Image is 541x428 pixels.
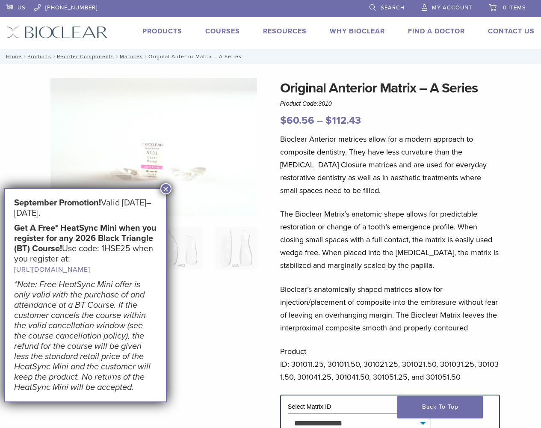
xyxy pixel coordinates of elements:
a: Find A Doctor [408,27,465,36]
em: *Note: Free HeatSync Mini offer is only valid with the purchase of and attendance at a BT Course.... [14,279,151,392]
a: Products [27,53,51,59]
span: $ [325,114,332,127]
span: / [51,54,57,59]
img: Bioclear [6,26,108,39]
span: Search [381,4,405,11]
h1: Original Anterior Matrix – A Series [280,78,500,98]
span: – [317,114,323,127]
p: The Bioclear Matrix’s anatomic shape allows for predictable restoration or change of a tooth’s em... [280,208,500,272]
strong: September Promotion! [14,198,101,208]
a: Home [3,53,22,59]
strong: Get A Free* HeatSync Mini when you register for any 2026 Black Triangle (BT) Course! [14,223,157,254]
a: Matrices [120,53,143,59]
img: Original Anterior Matrix - A Series - Image 3 [160,227,202,269]
h5: Valid [DATE]–[DATE]. [14,198,157,218]
label: Select Matrix ID [288,403,331,410]
span: Product Code: [280,100,332,107]
span: 3010 [318,100,331,107]
a: [URL][DOMAIN_NAME] [14,265,90,274]
span: / [22,54,27,59]
h5: Use code: 1HSE25 when you register at: [14,223,157,275]
span: 0 items [503,4,526,11]
span: / [143,54,148,59]
a: Contact Us [488,27,535,36]
bdi: 112.43 [325,114,361,127]
a: Courses [205,27,240,36]
bdi: 60.56 [280,114,314,127]
button: Close [160,183,171,194]
a: Back To Top [397,396,483,418]
span: My Account [432,4,472,11]
a: Reorder Components [57,53,114,59]
p: Product ID: 301011.25, 301011.50, 301021.25, 301021.50, 301031.25, 301031.50, 301041.25, 301041.5... [280,345,500,383]
a: Why Bioclear [330,27,385,36]
span: / [114,54,120,59]
span: $ [280,114,287,127]
a: Products [142,27,182,36]
p: Bioclear’s anatomically shaped matrices allow for injection/placement of composite into the embra... [280,283,500,334]
a: Resources [263,27,307,36]
img: Anterior Original A Series Matrices [50,78,257,216]
p: Bioclear Anterior matrices allow for a modern approach to composite dentistry. They have less cur... [280,133,500,197]
img: Original Anterior Matrix - A Series - Image 4 [215,227,257,269]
